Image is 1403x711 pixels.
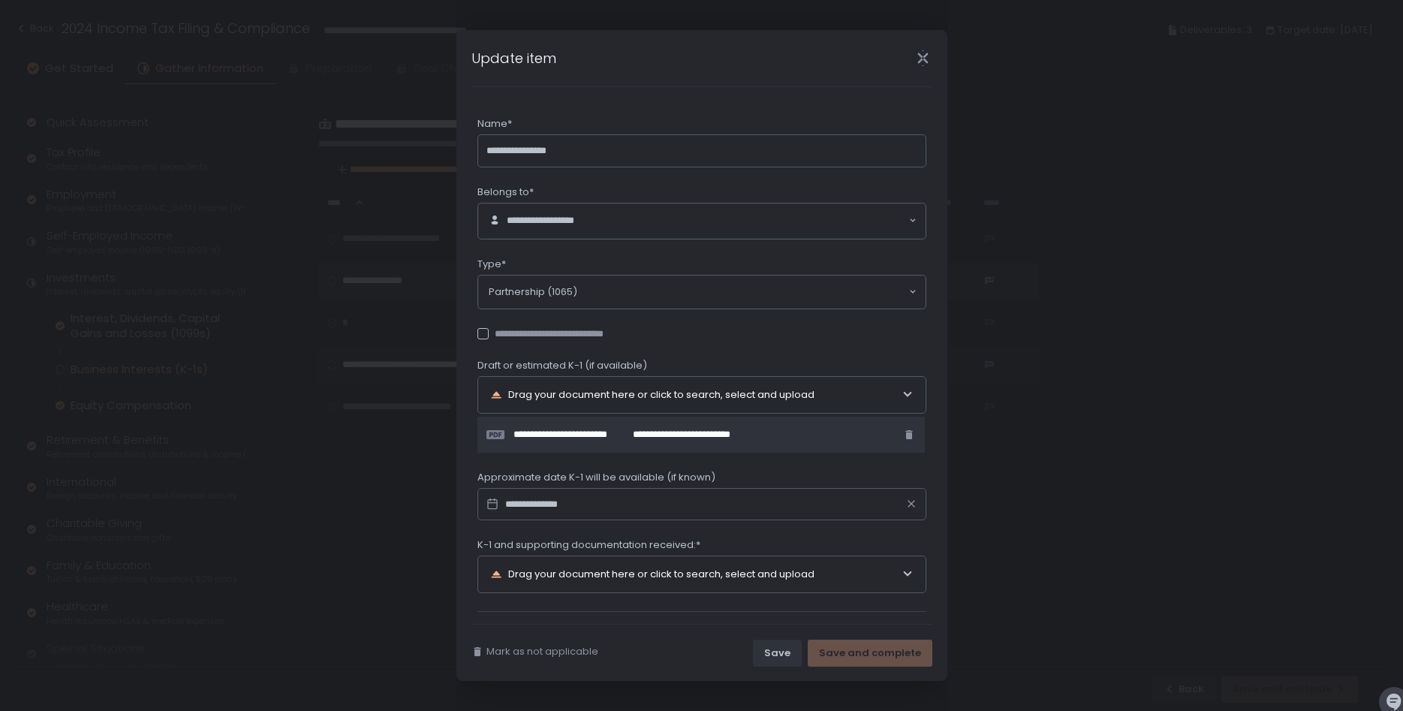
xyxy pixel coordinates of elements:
div: Save [764,646,790,660]
span: Mark as not applicable [486,645,598,658]
span: K-1 and supporting documentation received:* [477,538,700,552]
span: Belongs to* [477,185,534,199]
span: Draft or estimated K-1 (if available) [477,359,647,372]
span: Name* [477,117,512,131]
div: Close [899,50,947,67]
input: Datepicker input [477,488,926,521]
button: Save [753,640,802,667]
input: Search for option [577,285,908,300]
span: Partnership (1065) [489,285,577,300]
span: Type* [477,258,506,271]
div: Search for option [478,276,926,309]
input: Search for option [600,212,908,230]
h1: Update item [471,48,556,68]
button: Mark as not applicable [471,645,598,658]
div: Search for option [478,203,926,239]
span: Approximate date K-1 will be available (if known) [477,471,715,484]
